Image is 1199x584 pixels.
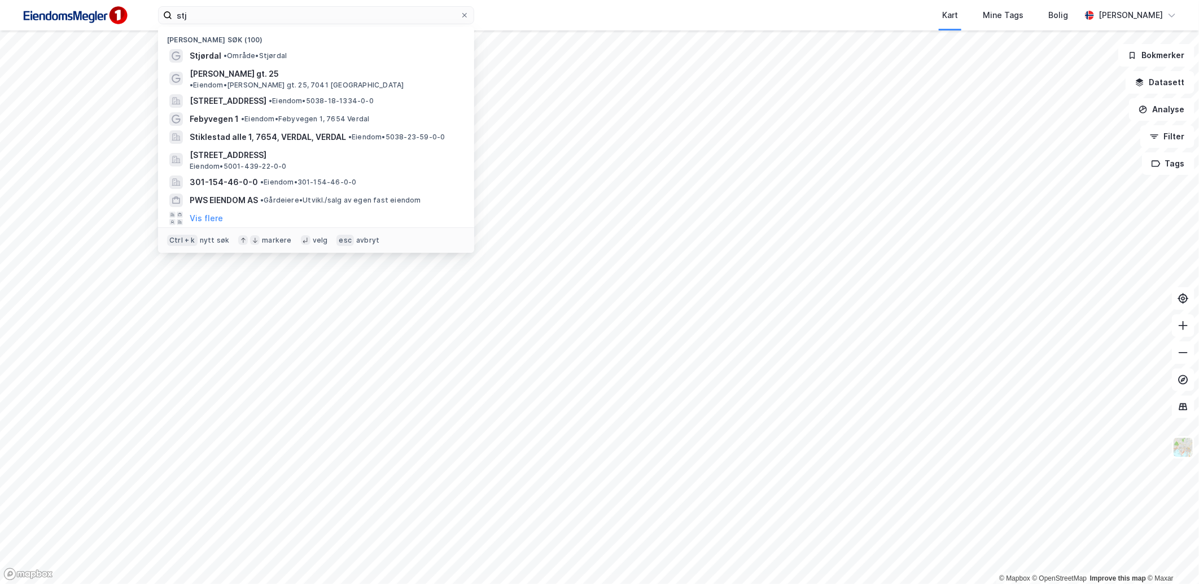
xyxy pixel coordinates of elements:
[224,51,287,60] span: Område • Stjørdal
[3,568,53,581] a: Mapbox homepage
[348,133,352,141] span: •
[336,235,354,246] div: esc
[356,236,379,245] div: avbryt
[18,3,131,28] img: F4PB6Px+NJ5v8B7XTbfpPpyloAAAAASUVORK5CYII=
[1032,574,1087,582] a: OpenStreetMap
[172,7,460,24] input: Søk på adresse, matrikkel, gårdeiere, leietakere eller personer
[269,96,272,105] span: •
[190,148,461,162] span: [STREET_ADDRESS]
[190,67,279,81] span: [PERSON_NAME] gt. 25
[260,196,421,205] span: Gårdeiere • Utvikl./salg av egen fast eiendom
[241,115,244,123] span: •
[224,51,227,60] span: •
[200,236,230,245] div: nytt søk
[190,212,223,225] button: Vis flere
[262,236,291,245] div: markere
[1143,530,1199,584] iframe: Chat Widget
[190,130,346,144] span: Stiklestad alle 1, 7654, VERDAL, VERDAL
[269,96,374,106] span: Eiendom • 5038-18-1334-0-0
[190,162,287,171] span: Eiendom • 5001-439-22-0-0
[1129,98,1194,121] button: Analyse
[1118,44,1194,67] button: Bokmerker
[1126,71,1194,94] button: Datasett
[1140,125,1194,148] button: Filter
[260,196,264,204] span: •
[190,81,193,89] span: •
[983,8,1023,22] div: Mine Tags
[1172,437,1194,458] img: Z
[190,49,221,63] span: Stjørdal
[1143,530,1199,584] div: Kontrollprogram for chat
[190,81,404,90] span: Eiendom • [PERSON_NAME] gt. 25, 7041 [GEOGRAPHIC_DATA]
[313,236,328,245] div: velg
[190,112,239,126] span: Febyvegen 1
[167,235,198,246] div: Ctrl + k
[158,27,474,47] div: [PERSON_NAME] søk (100)
[190,175,258,189] span: 301-154-46-0-0
[1090,574,1146,582] a: Improve this map
[1142,152,1194,175] button: Tags
[241,115,370,124] span: Eiendom • Febyvegen 1, 7654 Verdal
[190,194,258,207] span: PWS EIENDOM AS
[1099,8,1163,22] div: [PERSON_NAME]
[260,178,357,187] span: Eiendom • 301-154-46-0-0
[190,94,266,108] span: [STREET_ADDRESS]
[260,178,264,186] span: •
[1048,8,1068,22] div: Bolig
[999,574,1030,582] a: Mapbox
[348,133,445,142] span: Eiendom • 5038-23-59-0-0
[942,8,958,22] div: Kart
